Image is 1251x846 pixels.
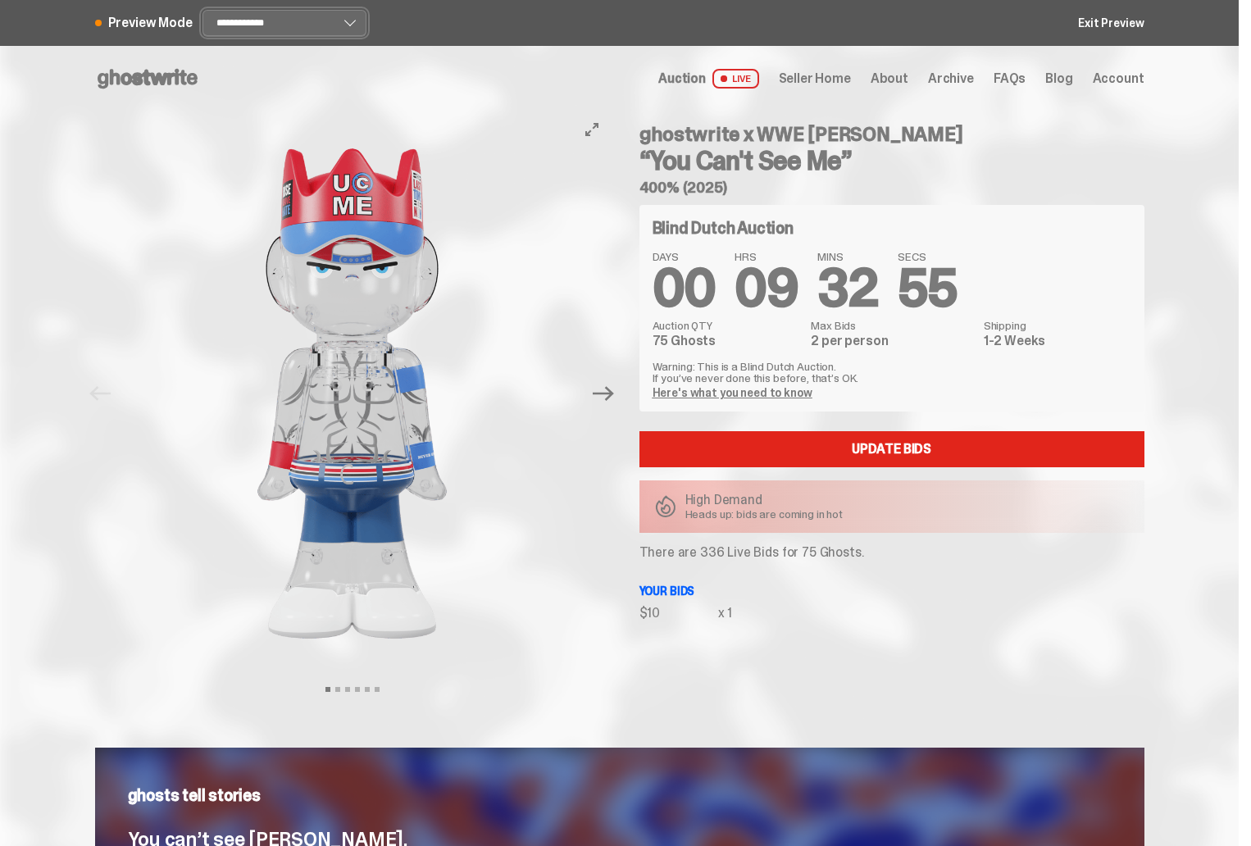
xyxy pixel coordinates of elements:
p: Your bids [639,585,1144,597]
a: Exit Preview [1078,17,1144,29]
span: LIVE [712,69,759,89]
button: View slide 5 [365,687,370,692]
p: ghosts tell stories [128,787,1112,803]
dt: Shipping [984,320,1131,331]
p: There are 336 Live Bids for 75 Ghosts. [639,546,1144,559]
span: HRS [735,251,798,262]
a: Account [1093,72,1144,85]
p: High Demand [685,493,844,507]
dd: 75 Ghosts [653,334,802,348]
div: x 1 [718,607,733,620]
button: View slide 2 [335,687,340,692]
span: 09 [735,254,798,322]
h3: “You Can't See Me” [639,148,1144,174]
a: Here's what you need to know [653,385,812,400]
button: View full-screen [582,120,602,139]
span: MINS [817,251,878,262]
a: Auction LIVE [658,69,758,89]
dd: 1-2 Weeks [984,334,1131,348]
dt: Auction QTY [653,320,802,331]
span: 55 [898,254,958,322]
span: 32 [817,254,878,322]
a: Blog [1045,72,1072,85]
h5: 400% (2025) [639,180,1144,195]
a: Seller Home [779,72,851,85]
h4: ghostwrite x WWE [PERSON_NAME] [639,125,1144,144]
button: View slide 4 [355,687,360,692]
a: About [871,72,908,85]
h4: Blind Dutch Auction [653,220,794,236]
span: Auction [658,72,706,85]
img: John_Cena_Hero_1.png [127,111,578,675]
p: Heads up: bids are coming in hot [685,508,844,520]
p: Warning: This is a Blind Dutch Auction. If you’ve never done this before, that’s OK. [653,361,1131,384]
a: Update Bids [639,431,1144,467]
button: Next [586,375,622,412]
span: SECS [898,251,958,262]
span: DAYS [653,251,716,262]
button: View slide 1 [325,687,330,692]
button: View slide 6 [375,687,380,692]
dd: 2 per person [811,334,973,348]
a: FAQs [994,72,1026,85]
button: View slide 3 [345,687,350,692]
div: $10 [639,607,718,620]
dt: Max Bids [811,320,973,331]
span: Preview Mode [108,16,193,30]
a: Archive [928,72,974,85]
span: 00 [653,254,716,322]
